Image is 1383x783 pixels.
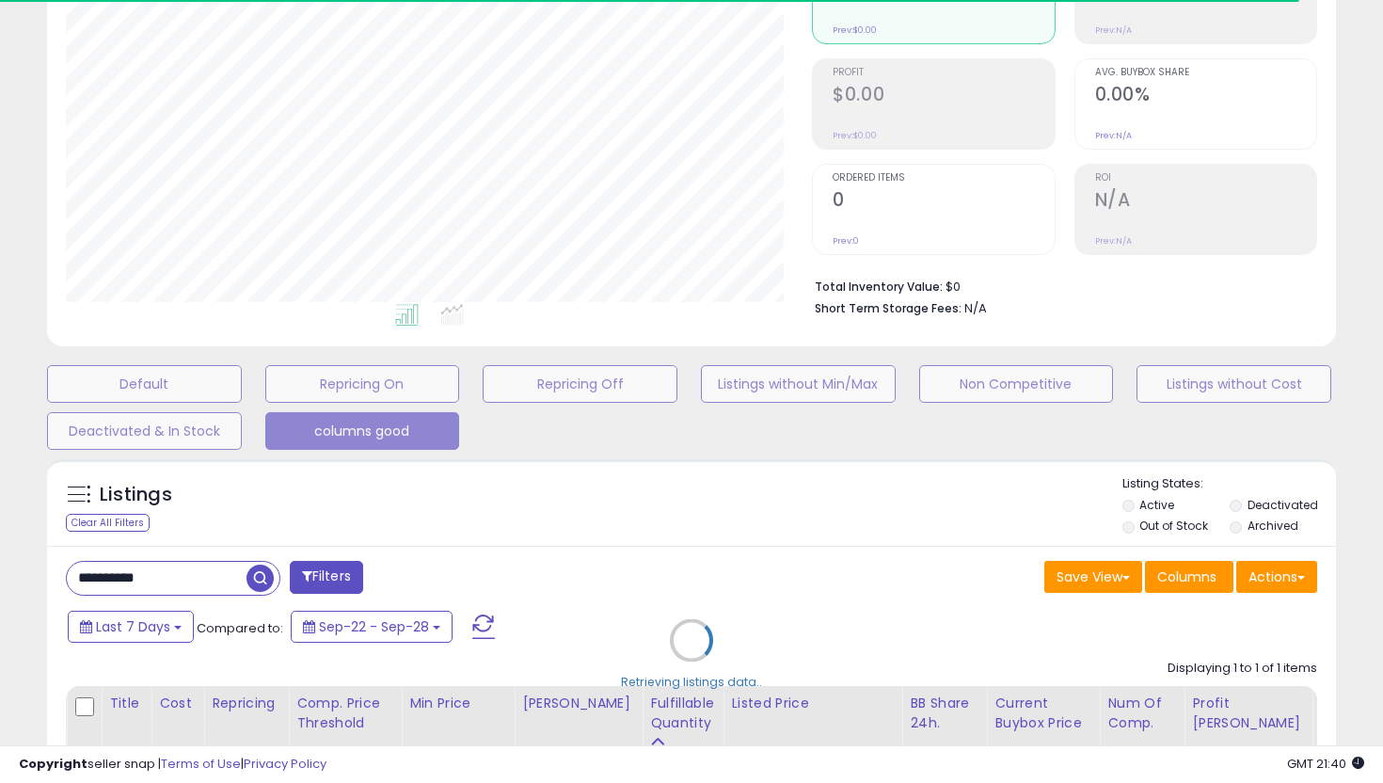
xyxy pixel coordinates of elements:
[815,279,943,295] b: Total Inventory Value:
[964,299,987,317] span: N/A
[621,673,762,690] div: Retrieving listings data..
[1095,130,1132,141] small: Prev: N/A
[1095,24,1132,36] small: Prev: N/A
[1095,68,1316,78] span: Avg. Buybox Share
[833,68,1054,78] span: Profit
[19,755,87,773] strong: Copyright
[1095,84,1316,109] h2: 0.00%
[1095,173,1316,184] span: ROI
[833,130,877,141] small: Prev: $0.00
[833,173,1054,184] span: Ordered Items
[919,365,1114,403] button: Non Competitive
[1095,189,1316,215] h2: N/A
[833,189,1054,215] h2: 0
[47,365,242,403] button: Default
[815,274,1303,296] li: $0
[19,756,326,774] div: seller snap | |
[833,235,859,247] small: Prev: 0
[815,300,962,316] b: Short Term Storage Fees:
[833,84,1054,109] h2: $0.00
[1095,235,1132,247] small: Prev: N/A
[47,412,242,450] button: Deactivated & In Stock
[265,412,460,450] button: columns good
[701,365,896,403] button: Listings without Min/Max
[265,365,460,403] button: Repricing On
[483,365,677,403] button: Repricing Off
[833,24,877,36] small: Prev: $0.00
[1137,365,1331,403] button: Listings without Cost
